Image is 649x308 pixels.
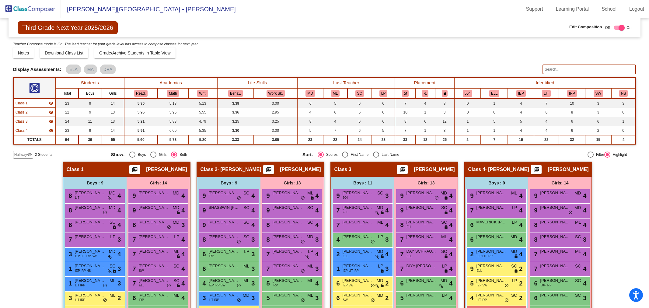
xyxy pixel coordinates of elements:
div: Boys [135,152,146,157]
td: 13 [102,117,124,126]
span: - [PERSON_NAME] [218,166,261,173]
span: lock [444,210,448,215]
td: 5 [297,126,323,135]
td: TOTALS [13,135,56,144]
td: 6 [534,108,559,117]
button: Work Sk. [267,90,285,97]
span: MD [441,190,447,196]
span: MD [173,190,180,196]
input: Search... [543,65,636,74]
span: MD [574,205,581,211]
span: lock [176,210,180,215]
td: 33 [395,135,415,144]
th: Lisa Peters [372,88,395,99]
span: [PERSON_NAME] [476,190,507,196]
td: 5.13 [158,99,188,108]
td: 4 [611,135,636,144]
td: 26 [435,135,454,144]
td: 4 [534,117,559,126]
span: On [626,25,631,30]
span: [PERSON_NAME] [272,190,303,196]
button: Print Students Details [263,165,274,174]
span: [PERSON_NAME] [414,166,455,173]
span: [PERSON_NAME][GEOGRAPHIC_DATA] - [PERSON_NAME] [61,4,236,14]
span: 504 [343,195,348,200]
td: 23 [297,135,323,144]
td: 6 [559,126,585,135]
td: 94 [56,135,78,144]
span: [PERSON_NAME] [540,205,570,211]
th: Michelle Lingaur [323,88,347,99]
mat-icon: visibility_off [27,152,32,157]
td: 22 [534,135,559,144]
td: 1 [454,126,481,135]
td: 3.30 [217,126,254,135]
td: 9 [79,126,102,135]
div: Scores [324,152,337,157]
td: 5 [481,117,508,126]
span: lock [444,196,448,201]
td: 5 [372,126,395,135]
span: do_not_disturb_alt [103,210,107,215]
mat-chip: DRA [100,65,116,74]
button: Print Students Details [531,165,542,174]
span: [PERSON_NAME] [548,166,588,173]
th: Academics [124,78,218,88]
span: [PERSON_NAME] [406,205,437,211]
span: 4 [251,206,255,215]
td: 11 [79,117,102,126]
td: 3 [435,126,454,135]
td: 1 [415,108,435,117]
div: Filter [594,152,604,157]
td: 22 [323,135,347,144]
span: MD [173,205,180,211]
td: 5.95 [124,108,158,117]
div: Boys : 11 [331,177,394,189]
span: 7 [469,207,473,214]
mat-icon: picture_as_pdf [131,166,138,175]
th: Keep with teacher [435,88,454,99]
th: Placement [395,78,454,88]
td: 55 [102,135,124,144]
td: 5 [508,117,534,126]
td: 5.83 [158,117,188,126]
th: New Student [611,88,636,99]
span: ML [511,190,517,196]
span: 9 [265,192,270,199]
th: Boys [79,88,102,99]
span: 4 [315,191,319,200]
span: ML [307,190,313,196]
span: [PERSON_NAME] [138,205,169,211]
td: 0 [611,126,636,135]
td: 8 [435,99,454,108]
span: Class 4 [16,128,28,133]
th: Lit Support or Reading Recovery [534,88,559,99]
span: [PERSON_NAME] Gona [540,190,570,196]
span: Show: [111,152,125,157]
div: Girls: 14 [528,177,591,189]
span: SC [243,190,249,196]
td: 13 [102,108,124,117]
span: Download Class List [45,51,83,55]
th: Life Skills [217,78,297,88]
span: 9 [201,207,206,214]
a: Learning Portal [551,4,594,14]
th: Students [56,78,124,88]
span: 3 [385,191,389,200]
button: Download Class List [40,47,88,58]
span: 4 [117,206,121,215]
th: Sara Cheadle [347,88,372,99]
span: Class 3 [334,166,351,173]
button: Behav. [228,90,243,97]
td: 10 [395,108,415,117]
td: Renee Thompson - No Class Name [13,99,56,108]
span: do_not_disturb_alt [301,196,305,201]
td: 10 [559,99,585,108]
span: 4 [583,191,586,200]
td: 4 [508,126,534,135]
td: 4.79 [188,117,218,126]
td: 24 [347,135,372,144]
button: NS [619,90,628,97]
span: SHASSWIN [PERSON_NAME] [208,205,239,211]
span: Class 1 [16,100,28,106]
